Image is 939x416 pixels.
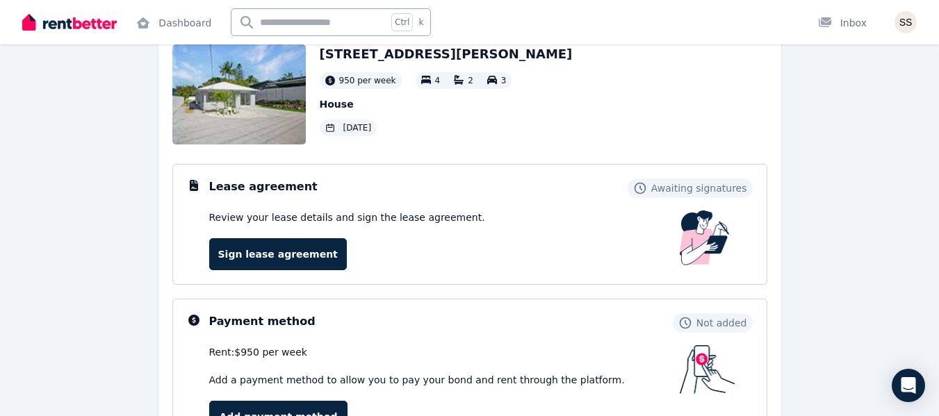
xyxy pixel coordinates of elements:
span: 2 [468,76,473,85]
span: Awaiting signatures [651,181,747,195]
a: Sign lease agreement [209,238,347,270]
div: Open Intercom Messenger [892,369,925,402]
p: Add a payment method to allow you to pay your bond and rent through the platform. [209,373,680,387]
span: Ctrl [391,13,413,31]
p: House [320,97,573,111]
img: RentBetter [22,12,117,33]
span: 950 per week [339,75,396,86]
img: Lease Agreement [680,210,730,265]
h2: [STREET_ADDRESS][PERSON_NAME] [320,44,573,64]
h3: Lease agreement [209,178,318,195]
span: Not added [696,316,747,330]
span: [DATE] [343,122,372,133]
span: 4 [435,76,441,85]
h3: Payment method [209,313,316,330]
img: Payment method [680,345,735,394]
div: Rent: $950 per week [209,345,680,359]
span: 3 [501,76,507,85]
img: Property Url [172,44,306,144]
div: Inbox [818,16,867,30]
span: k [418,17,423,28]
img: Shahrauf Shah [895,11,917,33]
p: Review your lease details and sign the lease agreement. [209,210,485,224]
